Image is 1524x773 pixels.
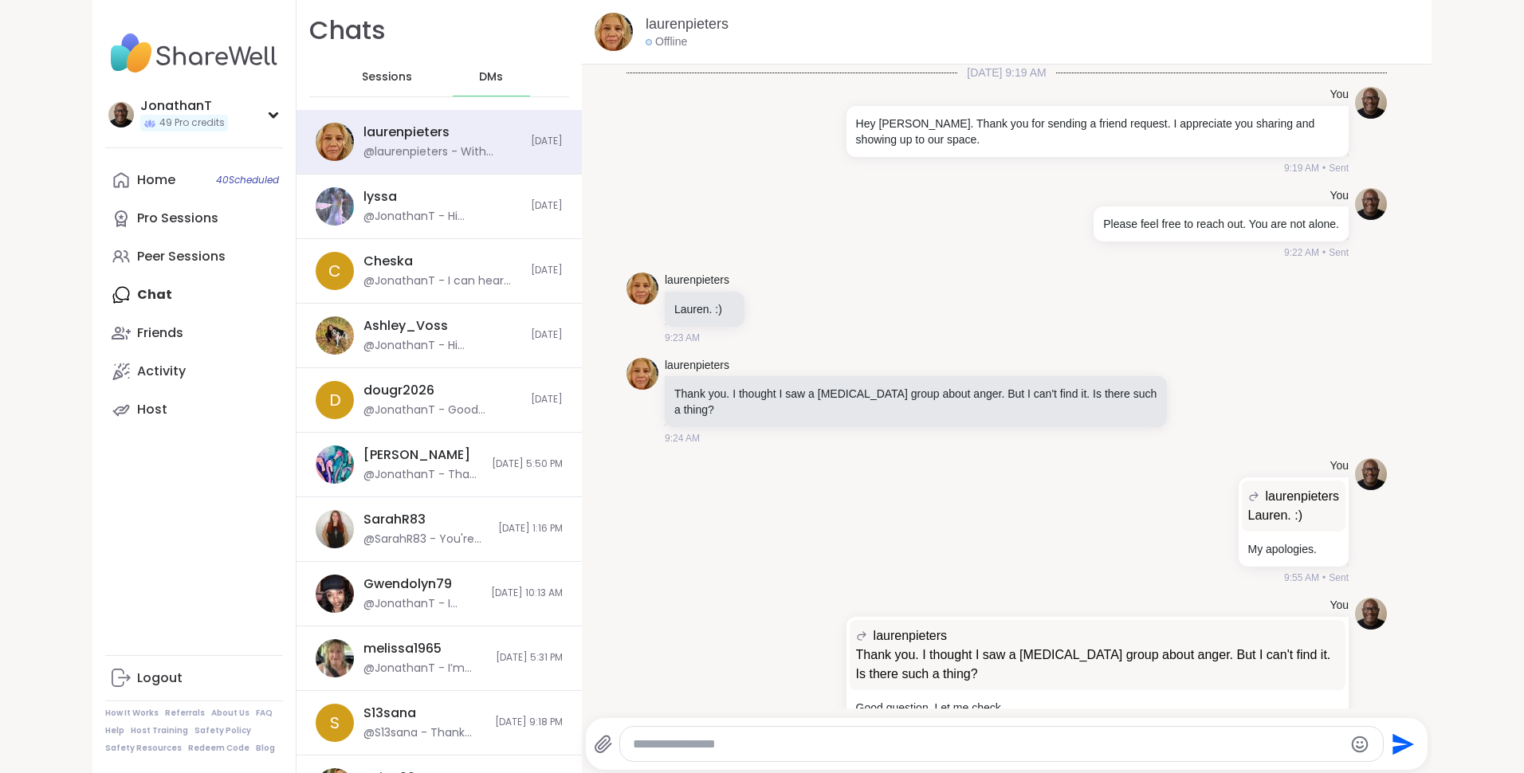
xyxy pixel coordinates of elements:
span: [DATE] [531,393,563,406]
span: [DATE] [531,199,563,213]
a: laurenpieters [665,358,729,374]
span: 9:19 AM [1284,161,1319,175]
div: Home [137,171,175,189]
div: Logout [137,669,183,687]
a: How It Works [105,708,159,719]
div: Cheska [363,253,413,270]
div: JonathanT [140,97,228,115]
span: [DATE] 5:50 PM [492,457,563,471]
h4: You [1330,87,1349,103]
div: Ashley_Voss [363,317,448,335]
img: https://sharewell-space-live.sfo3.digitaloceanspaces.com/user-generated/0e2c5150-e31e-4b6a-957d-4... [1355,188,1387,220]
span: 9:55 AM [1284,571,1319,585]
a: Home40Scheduled [105,161,283,199]
span: 9:24 AM [665,431,700,445]
a: Pro Sessions [105,199,283,237]
a: Referrals [165,708,205,719]
span: [DATE] [531,264,563,277]
span: S [330,711,340,735]
h4: You [1330,458,1349,474]
a: About Us [211,708,249,719]
a: laurenpieters [665,273,729,288]
button: Emoji picker [1350,735,1369,754]
span: laurenpieters [1266,487,1340,506]
div: @JonathanT - Thank you for letting me know, [PERSON_NAME]. I’m sorry you ran into that issue [DAT... [363,467,482,483]
h4: You [1330,188,1349,204]
p: Thank you. I thought I saw a [MEDICAL_DATA] group about anger. But I can't find it. Is there such... [856,645,1339,684]
h4: You [1330,598,1349,614]
a: Safety Policy [194,725,251,736]
a: Safety Resources [105,743,182,754]
div: @JonathanT - Good morning, and thank you for saying that. I’m really glad these spaces give us bo... [363,402,521,418]
span: 49 Pro credits [159,116,225,130]
img: https://sharewell-space-live.sfo3.digitaloceanspaces.com/user-generated/666f9ab0-b952-44c3-ad34-f... [316,187,354,226]
a: Help [105,725,124,736]
span: [DATE] 9:19 AM [957,65,1055,80]
span: Sent [1329,161,1349,175]
div: SarahR83 [363,511,426,528]
span: C [328,259,341,283]
p: Lauren. :) [674,301,735,317]
div: lyssa [363,188,397,206]
span: [DATE] [531,328,563,342]
a: Host Training [131,725,188,736]
div: @S13sana - Thank you [PERSON_NAME]. Really means a lot. [363,725,485,741]
img: https://sharewell-space-live.sfo3.digitaloceanspaces.com/user-generated/8cb2df4a-f224-470a-b8fa-a... [316,316,354,355]
span: laurenpieters [874,626,948,645]
span: [DATE] 1:16 PM [498,522,563,536]
button: Send [1384,726,1420,762]
div: melissa1965 [363,640,442,657]
a: Blog [256,743,275,754]
span: • [1322,571,1326,585]
span: • [1322,161,1326,175]
span: [DATE] 9:18 PM [495,716,563,729]
div: @JonathanT - I missed you last night. Hope you are doing well. [363,596,481,612]
p: Lauren. :) [1248,506,1340,525]
a: Peer Sessions [105,237,283,276]
span: Sent [1329,245,1349,260]
img: https://sharewell-space-live.sfo3.digitaloceanspaces.com/user-generated/6db1c613-e116-4ac2-aedd-9... [626,358,658,390]
span: • [1322,245,1326,260]
a: FAQ [256,708,273,719]
div: Gwendolyn79 [363,575,452,593]
span: Sent [1329,571,1349,585]
img: https://sharewell-space-live.sfo3.digitaloceanspaces.com/user-generated/ad949235-6f32-41e6-8b9f-9... [316,510,354,548]
div: Host [137,401,167,418]
img: ShareWell Nav Logo [105,26,283,81]
img: https://sharewell-space-live.sfo3.digitaloceanspaces.com/user-generated/2d26c136-1ff4-4a9f-8326-d... [316,445,354,484]
div: @JonathanT - I can hear how conflicted this feels for you. On one hand, you told your friend not ... [363,273,521,289]
div: Offline [646,34,687,50]
div: laurenpieters [363,124,450,141]
div: dougr2026 [363,382,434,399]
span: 9:22 AM [1284,245,1319,260]
span: [DATE] 10:13 AM [491,587,563,600]
div: Activity [137,363,186,380]
img: https://sharewell-space-live.sfo3.digitaloceanspaces.com/user-generated/0e2c5150-e31e-4b6a-957d-4... [1355,87,1387,119]
img: https://sharewell-space-live.sfo3.digitaloceanspaces.com/user-generated/7c5e48d9-1979-4754-8140-3... [316,575,354,613]
div: @laurenpieters - With [MEDICAL_DATA] my brain is always looking for a [MEDICAL_DATA] hit. There a... [363,144,521,160]
div: Friends [137,324,183,342]
div: Peer Sessions [137,248,226,265]
a: Redeem Code [188,743,249,754]
span: [DATE] [531,135,563,148]
div: @SarahR83 - You're so sweet. Thank you [363,532,489,547]
img: https://sharewell-space-live.sfo3.digitaloceanspaces.com/user-generated/0e2c5150-e31e-4b6a-957d-4... [1355,458,1387,490]
h1: Chats [309,13,386,49]
img: JonathanT [108,102,134,128]
p: Please feel free to reach out. You are not alone. [1103,216,1339,232]
span: d [329,388,341,412]
div: Pro Sessions [137,210,218,227]
span: [DATE] 5:31 PM [496,651,563,665]
div: [PERSON_NAME] [363,446,470,464]
p: My apologies. [1248,541,1340,557]
img: https://sharewell-space-live.sfo3.digitaloceanspaces.com/user-generated/52e00f41-9d14-4316-b7dc-a... [316,639,354,677]
div: @JonathanT - I’m really glad to hear that, [PERSON_NAME]. It’s wonderful that you’re feeling a bi... [363,661,486,677]
a: laurenpieters [646,14,729,34]
span: Sessions [362,69,412,85]
img: https://sharewell-space-live.sfo3.digitaloceanspaces.com/user-generated/6db1c613-e116-4ac2-aedd-9... [316,123,354,161]
div: S13sana [363,704,416,722]
div: @JonathanT - Hi [PERSON_NAME], I just wanted to check in and see how you’re doing [DATE]. No pres... [363,338,521,354]
textarea: Type your message [633,736,1342,752]
a: Host [105,390,283,429]
a: Activity [105,352,283,390]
